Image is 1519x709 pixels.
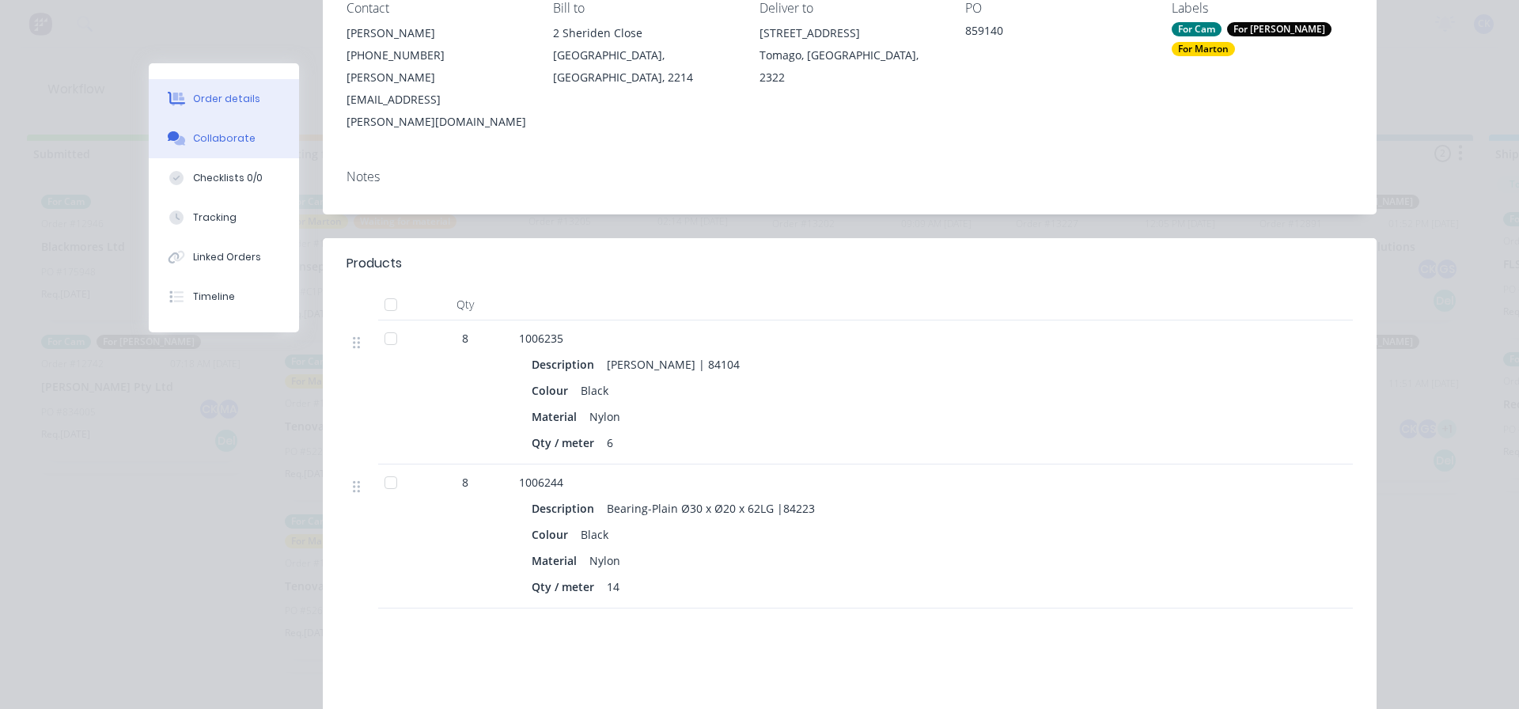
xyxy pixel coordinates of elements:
[965,22,1146,44] div: 859140
[1172,1,1353,16] div: Labels
[553,44,734,89] div: [GEOGRAPHIC_DATA], [GEOGRAPHIC_DATA], 2214
[149,79,299,119] button: Order details
[574,379,615,402] div: Black
[532,549,583,572] div: Material
[193,250,261,264] div: Linked Orders
[149,158,299,198] button: Checklists 0/0
[149,119,299,158] button: Collaborate
[149,237,299,277] button: Linked Orders
[600,575,626,598] div: 14
[600,497,821,520] div: Bearing-Plain Ø30 x Ø20 x 62LG |84223
[532,431,600,454] div: Qty / meter
[1172,42,1235,56] div: For Marton
[574,523,615,546] div: Black
[759,22,941,44] div: [STREET_ADDRESS]
[759,22,941,89] div: [STREET_ADDRESS]Tomago, [GEOGRAPHIC_DATA], 2322
[532,405,583,428] div: Material
[462,474,468,491] span: 8
[462,330,468,347] span: 8
[583,405,627,428] div: Nylon
[553,22,734,89] div: 2 Sheriden Close[GEOGRAPHIC_DATA], [GEOGRAPHIC_DATA], 2214
[759,1,941,16] div: Deliver to
[519,475,563,490] span: 1006244
[532,523,574,546] div: Colour
[347,1,528,16] div: Contact
[347,22,528,133] div: [PERSON_NAME][PHONE_NUMBER][PERSON_NAME][EMAIL_ADDRESS][PERSON_NAME][DOMAIN_NAME]
[149,198,299,237] button: Tracking
[193,171,263,185] div: Checklists 0/0
[193,92,260,106] div: Order details
[519,331,563,346] span: 1006235
[149,277,299,317] button: Timeline
[193,131,256,146] div: Collaborate
[193,290,235,304] div: Timeline
[1172,22,1222,36] div: For Cam
[965,1,1146,16] div: PO
[553,22,734,44] div: 2 Sheriden Close
[553,1,734,16] div: Bill to
[600,431,619,454] div: 6
[532,497,600,520] div: Description
[583,549,627,572] div: Nylon
[347,22,528,44] div: [PERSON_NAME]
[532,353,600,376] div: Description
[532,575,600,598] div: Qty / meter
[532,379,574,402] div: Colour
[347,66,528,133] div: [PERSON_NAME][EMAIL_ADDRESS][PERSON_NAME][DOMAIN_NAME]
[600,353,746,376] div: [PERSON_NAME] | 84104
[347,169,1353,184] div: Notes
[418,289,513,320] div: Qty
[193,210,237,225] div: Tracking
[347,44,528,66] div: [PHONE_NUMBER]
[759,44,941,89] div: Tomago, [GEOGRAPHIC_DATA], 2322
[347,254,402,273] div: Products
[1227,22,1331,36] div: For [PERSON_NAME]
